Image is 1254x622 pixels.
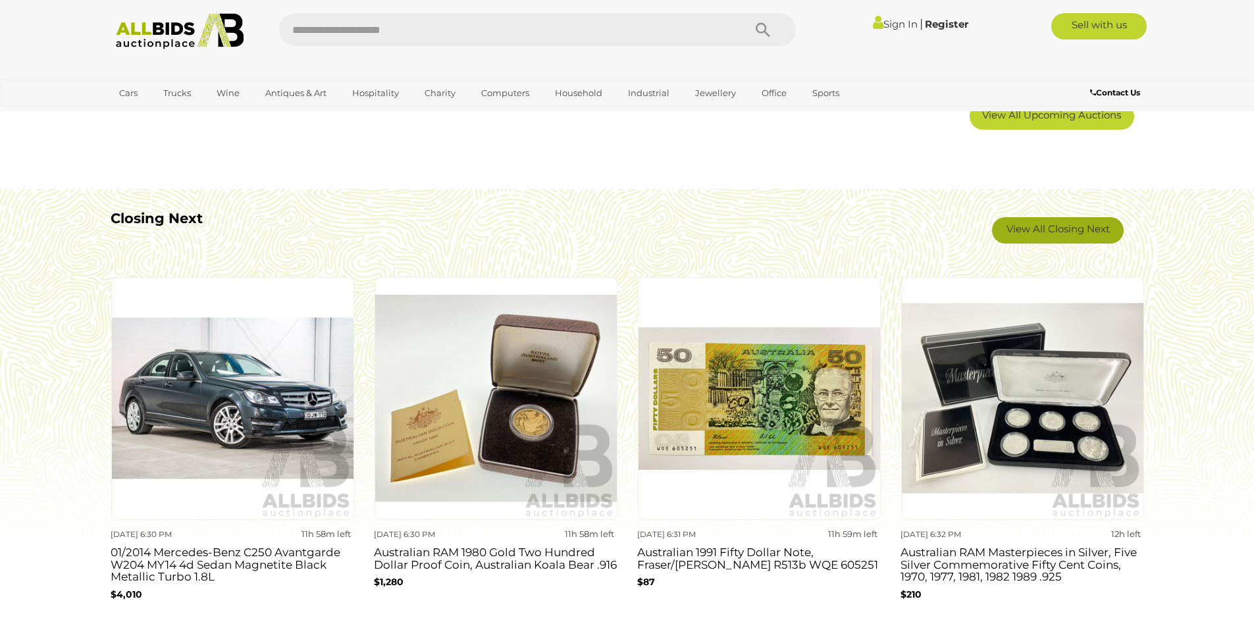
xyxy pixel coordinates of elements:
button: Search [730,13,796,46]
h3: 01/2014 Mercedes-Benz C250 Avantgarde W204 MY14 4d Sedan Magnetite Black Metallic Turbo 1.8L [111,543,354,583]
b: $210 [901,588,922,600]
a: Register [925,18,968,30]
h3: Australian RAM Masterpieces in Silver, Five Silver Commemorative Fifty Cent Coins, 1970, 1977, 19... [901,543,1144,583]
a: [GEOGRAPHIC_DATA] [111,104,221,126]
a: Wine [208,82,248,104]
span: View All Upcoming Auctions [982,109,1121,121]
a: Charity [416,82,464,104]
a: Household [546,82,611,104]
div: [DATE] 6:30 PM [374,527,491,542]
a: View All Upcoming Auctions [970,103,1134,130]
a: [DATE] 6:31 PM 11h 59m left Australian 1991 Fifty Dollar Note, Fraser/[PERSON_NAME] R513b WQE 605... [637,276,881,617]
img: Australian RAM 1980 Gold Two Hundred Dollar Proof Coin, Australian Koala Bear .916 [375,277,617,520]
div: [DATE] 6:30 PM [111,527,228,542]
strong: 11h 58m left [301,529,351,539]
a: Cars [111,82,146,104]
a: [DATE] 6:32 PM 12h left Australian RAM Masterpieces in Silver, Five Silver Commemorative Fifty Ce... [901,276,1144,617]
b: $87 [637,576,655,588]
a: Sign In [873,18,918,30]
a: Computers [473,82,538,104]
a: Sports [804,82,848,104]
b: Closing Next [111,210,203,226]
a: Hospitality [344,82,407,104]
a: Contact Us [1090,86,1143,100]
img: 01/2014 Mercedes-Benz C250 Avantgarde W204 MY14 4d Sedan Magnetite Black Metallic Turbo 1.8L [111,277,354,520]
div: [DATE] 6:32 PM [901,527,1018,542]
strong: 11h 59m left [828,529,877,539]
a: Industrial [619,82,678,104]
a: Antiques & Art [257,82,335,104]
h3: Australian 1991 Fifty Dollar Note, Fraser/[PERSON_NAME] R513b WQE 605251 [637,543,881,571]
img: Australian 1991 Fifty Dollar Note, Fraser/Cole R513b WQE 605251 [638,277,881,520]
a: Office [753,82,795,104]
span: | [920,16,923,31]
b: $4,010 [111,588,142,600]
a: Sell with us [1051,13,1147,39]
h3: Australian RAM 1980 Gold Two Hundred Dollar Proof Coin, Australian Koala Bear .916 [374,543,617,571]
a: Trucks [155,82,199,104]
a: [DATE] 6:30 PM 11h 58m left 01/2014 Mercedes-Benz C250 Avantgarde W204 MY14 4d Sedan Magnetite Bl... [111,276,354,617]
img: Australian RAM Masterpieces in Silver, Five Silver Commemorative Fifty Cent Coins, 1970, 1977, 19... [901,277,1144,520]
a: View All Closing Next [992,217,1124,244]
a: [DATE] 6:30 PM 11h 58m left Australian RAM 1980 Gold Two Hundred Dollar Proof Coin, Australian Ko... [374,276,617,617]
b: Contact Us [1090,88,1140,97]
img: Allbids.com.au [109,13,251,49]
strong: 11h 58m left [565,529,614,539]
strong: 12h left [1111,529,1141,539]
div: [DATE] 6:31 PM [637,527,754,542]
a: Jewellery [687,82,745,104]
b: $1,280 [374,576,404,588]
